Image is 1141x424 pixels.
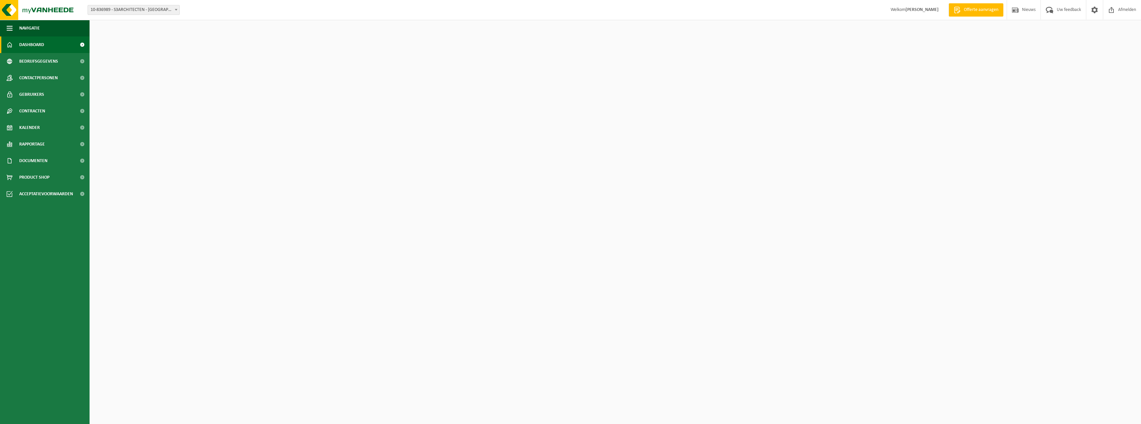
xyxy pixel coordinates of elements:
[88,5,179,15] span: 10-836989 - S3ARCHITECTEN - MECHELEN
[19,119,40,136] span: Kalender
[19,53,58,70] span: Bedrijfsgegevens
[19,136,45,152] span: Rapportage
[19,86,44,103] span: Gebruikers
[19,36,44,53] span: Dashboard
[19,169,49,186] span: Product Shop
[19,186,73,202] span: Acceptatievoorwaarden
[88,5,180,15] span: 10-836989 - S3ARCHITECTEN - MECHELEN
[949,3,1003,17] a: Offerte aanvragen
[19,70,58,86] span: Contactpersonen
[19,152,47,169] span: Documenten
[962,7,1000,13] span: Offerte aanvragen
[19,103,45,119] span: Contracten
[19,20,40,36] span: Navigatie
[906,7,939,12] strong: [PERSON_NAME]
